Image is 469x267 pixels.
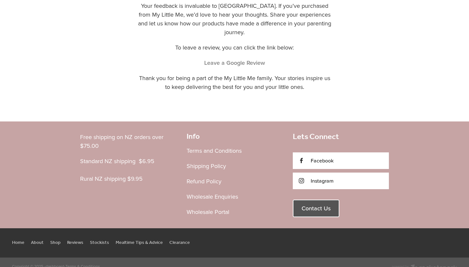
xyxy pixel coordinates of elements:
a: Mealtime Tips & Advice [112,228,166,258]
a: Wholesale Portal [187,208,229,216]
p: Thank you for being a part of the My Little Me family. Your stories inspire us to keep delivering... [137,74,333,98]
div: Stockists [90,228,109,258]
a: Stockists [87,228,112,258]
h3: Lets Connect [293,133,389,142]
div: Home [12,228,24,258]
p: To leave a review, you can click the link below: [137,43,333,58]
a: Wholesale Enquiries [187,192,238,201]
div: Mealtime Tips & Advice [116,228,163,258]
p: Your feedback is invaluable to [GEOGRAPHIC_DATA]. If you’ve purchased from My Little Me, we’d lov... [137,1,333,43]
div: About [31,228,44,258]
a: Home [12,228,28,258]
a: About [28,228,47,258]
a: Shop [47,228,64,258]
a: Reviews [64,228,87,258]
a: Facebook [293,152,389,169]
a: Instagram [293,173,389,189]
div: Clearance [169,228,190,258]
span: Facebook [311,157,334,164]
h2: Info [187,133,283,142]
a: Shipping Policy [187,162,226,170]
a: Leave a Google Review [204,59,265,67]
a: Terms and Conditions [187,147,242,155]
a: Refund Policy [187,177,221,185]
a: Clearance [166,228,193,258]
p: Standard NZ shipping $6.95 Rural NZ shipping $9.95 [80,157,176,190]
p: Free shipping on NZ orders over $75.00 [80,133,176,157]
div: Reviews [67,228,83,258]
div: Shop [50,228,61,258]
span: Contact Us [302,205,331,212]
a: Contact Us [293,200,339,217]
span: Instagram [311,177,334,184]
